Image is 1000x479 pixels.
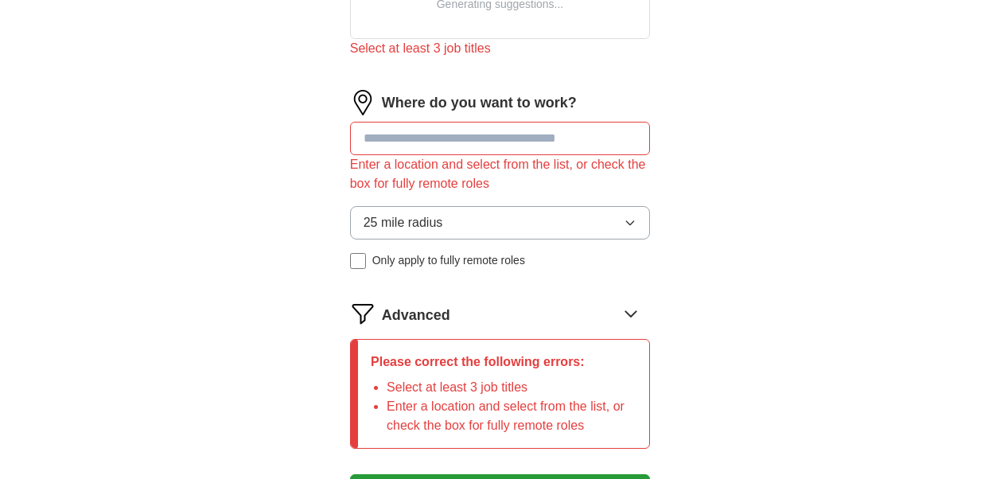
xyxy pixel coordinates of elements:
input: Only apply to fully remote roles [350,253,366,269]
div: Select at least 3 job titles [350,39,651,58]
img: location.png [350,90,375,115]
span: 25 mile radius [364,213,443,232]
p: Please correct the following errors: [371,352,636,372]
span: Only apply to fully remote roles [372,252,525,269]
li: Enter a location and select from the list, or check the box for fully remote roles [387,397,636,435]
label: Where do you want to work? [382,92,577,114]
img: filter [350,301,375,326]
li: Select at least 3 job titles [387,378,636,397]
button: 25 mile radius [350,206,651,240]
div: Enter a location and select from the list, or check the box for fully remote roles [350,155,651,193]
span: Advanced [382,305,450,326]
